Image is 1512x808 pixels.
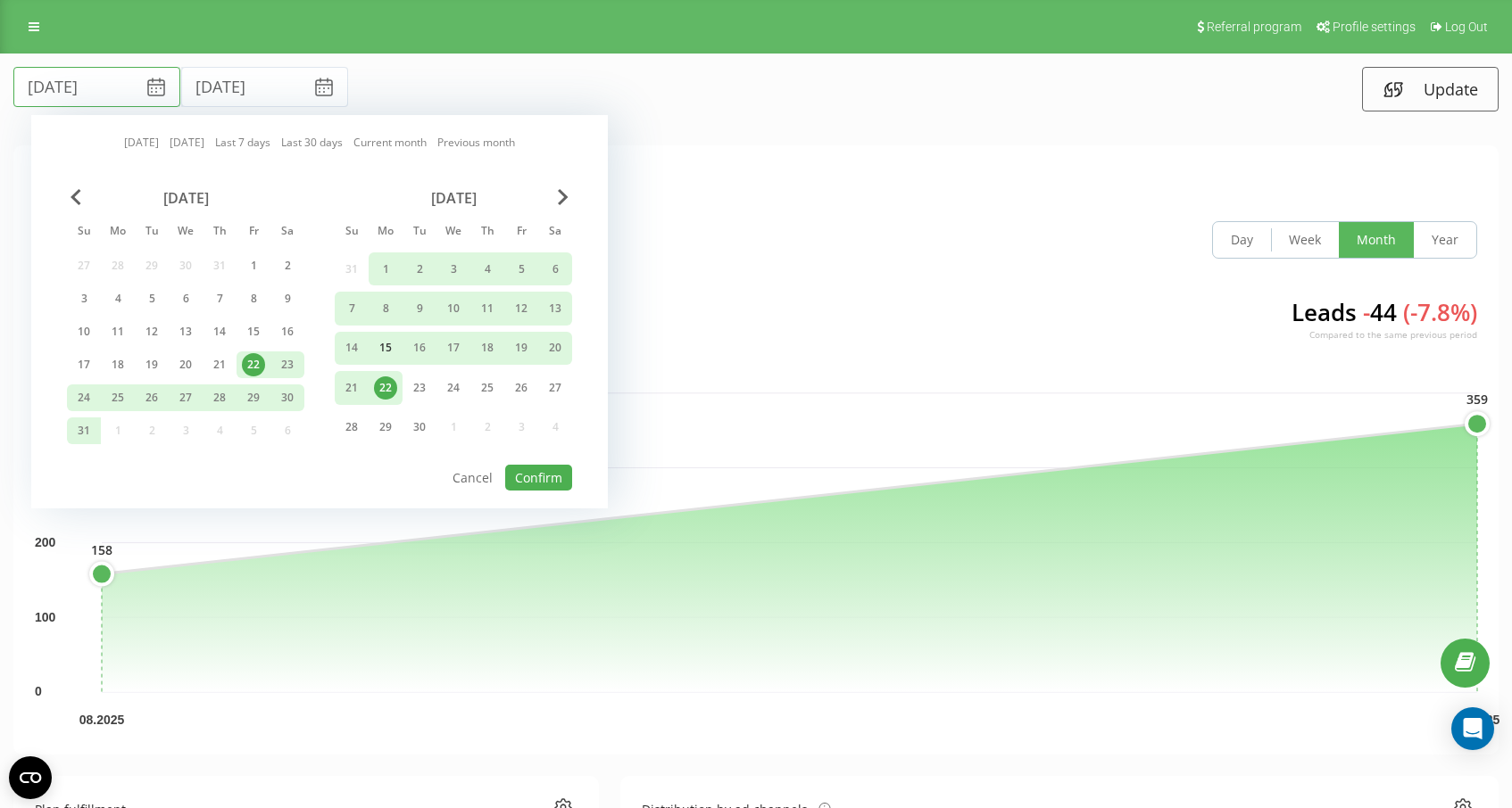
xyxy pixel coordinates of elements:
[72,386,96,409] div: 24
[443,465,503,491] button: Cancel
[340,336,363,359] div: 14
[172,219,199,246] abbr: Wednesday
[340,297,363,320] div: 7
[544,336,567,359] div: 20
[101,318,135,345] div: Mon Aug 11, 2025
[436,371,470,404] div: Wed Sep 24, 2025
[237,351,270,378] div: Fri Aug 22, 2025
[470,371,504,404] div: Thu Sep 25, 2025
[544,376,567,400] div: 27
[476,258,499,281] div: 4
[403,252,436,285] div: Tue Sep 2, 2025
[208,320,231,343] div: 14
[510,297,533,320] div: 12
[335,332,369,365] div: Sun Sep 14, 2025
[442,258,465,281] div: 3
[470,332,504,365] div: Thu Sep 18, 2025
[369,332,403,365] div: Mon Sep 15, 2025
[1213,222,1271,258] button: Day
[1339,222,1414,258] button: Month
[203,318,237,345] div: Thu Aug 14, 2025
[72,419,96,442] div: 31
[353,134,427,151] a: Current month
[374,416,397,439] div: 29
[35,610,56,624] text: 100
[1292,296,1477,357] div: Leads 44
[406,219,433,246] abbr: Tuesday
[169,318,203,345] div: Wed Aug 13, 2025
[558,189,569,205] span: Next Month
[135,318,169,345] div: Tue Aug 12, 2025
[208,386,231,409] div: 28
[9,756,52,799] button: Open CMP widget
[436,332,470,365] div: Wed Sep 17, 2025
[203,384,237,411] div: Thu Aug 28, 2025
[408,258,431,281] div: 2
[242,320,265,343] div: 15
[538,292,572,325] div: Sat Sep 13, 2025
[174,353,197,376] div: 20
[237,252,270,279] div: Fri Aug 1, 2025
[170,134,204,151] a: [DATE]
[544,297,567,320] div: 13
[440,219,467,246] abbr: Wednesday
[206,219,233,246] abbr: Thursday
[510,376,533,400] div: 26
[544,258,567,281] div: 6
[510,336,533,359] div: 19
[242,287,265,310] div: 8
[101,351,135,378] div: Mon Aug 18, 2025
[169,285,203,312] div: Wed Aug 6, 2025
[403,411,436,444] div: Tue Sep 30, 2025
[106,353,129,376] div: 18
[1333,20,1416,34] span: Profile settings
[101,384,135,411] div: Mon Aug 25, 2025
[276,254,299,277] div: 2
[1292,328,1477,341] div: Compared to the same previous period
[470,292,504,325] div: Thu Sep 11, 2025
[67,189,304,207] div: [DATE]
[276,353,299,376] div: 23
[1363,296,1370,328] span: -
[208,287,231,310] div: 7
[542,219,569,246] abbr: Saturday
[504,292,538,325] div: Fri Sep 12, 2025
[242,254,265,277] div: 1
[442,376,465,400] div: 24
[335,189,572,207] div: [DATE]
[335,411,369,444] div: Sun Sep 28, 2025
[270,384,304,411] div: Sat Aug 30, 2025
[374,376,397,400] div: 22
[135,351,169,378] div: Tue Aug 19, 2025
[174,320,197,343] div: 13
[140,386,163,409] div: 26
[270,285,304,312] div: Sat Aug 9, 2025
[436,252,470,285] div: Wed Sep 3, 2025
[408,297,431,320] div: 9
[538,252,572,285] div: Sat Sep 6, 2025
[340,416,363,439] div: 28
[237,318,270,345] div: Fri Aug 15, 2025
[538,332,572,365] div: Sat Sep 20, 2025
[106,320,129,343] div: 11
[504,332,538,365] div: Fri Sep 19, 2025
[369,371,403,404] div: Mon Sep 22, 2025
[1414,222,1476,258] button: Year
[101,285,135,312] div: Mon Aug 4, 2025
[72,353,96,376] div: 17
[408,416,431,439] div: 30
[276,320,299,343] div: 16
[436,292,470,325] div: Wed Sep 10, 2025
[340,376,363,400] div: 21
[338,219,365,246] abbr: Sunday
[442,336,465,359] div: 17
[106,386,129,409] div: 25
[1466,391,1488,408] text: 359
[369,252,403,285] div: Mon Sep 1, 2025
[203,351,237,378] div: Thu Aug 21, 2025
[476,297,499,320] div: 11
[237,384,270,411] div: Fri Aug 29, 2025
[71,219,97,246] abbr: Sunday
[276,386,299,409] div: 30
[67,384,101,411] div: Sun Aug 24, 2025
